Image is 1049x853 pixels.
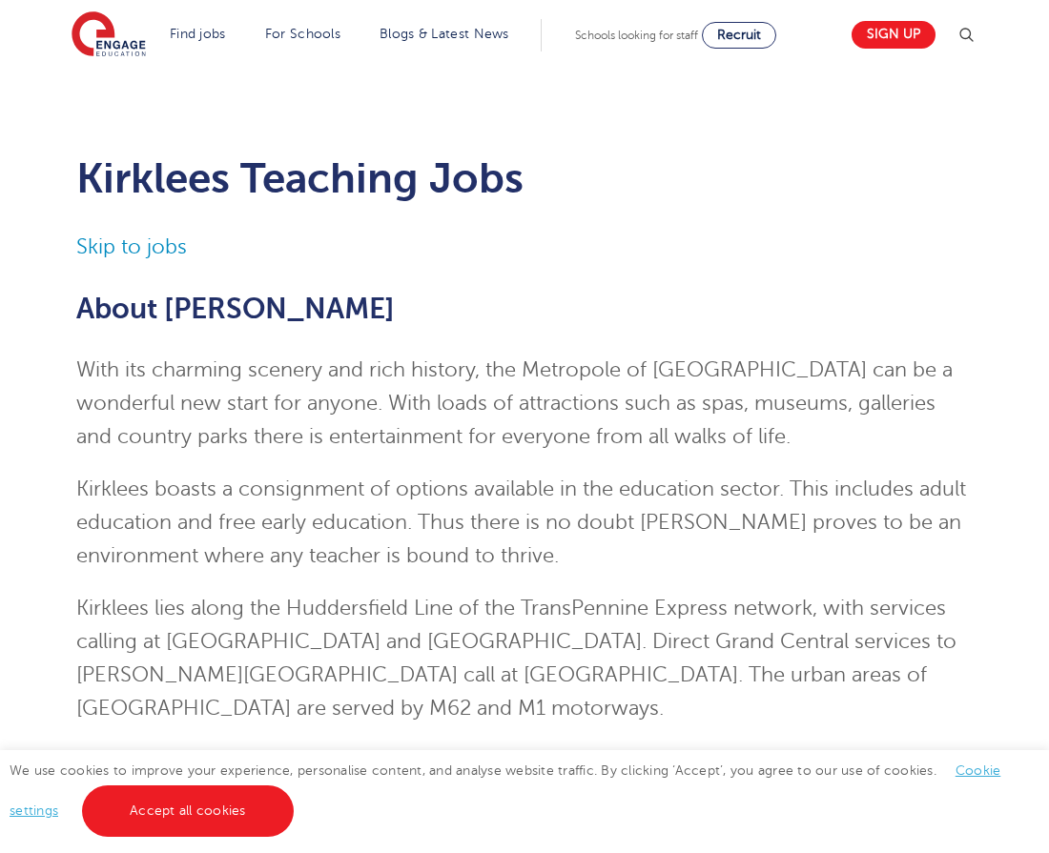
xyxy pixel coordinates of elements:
a: Sign up [852,21,936,49]
a: Skip to jobs [76,235,187,258]
a: Find jobs [170,27,226,41]
a: Blogs & Latest News [380,27,509,41]
a: For Schools [265,27,340,41]
a: Accept all cookies [82,785,294,837]
span: Kirklees boasts a consignment of options available in the education sector. This includes adult e... [76,477,966,567]
span: With its charming scenery and rich history, the Metropole of [GEOGRAPHIC_DATA] can be a wonderful... [76,358,953,448]
span: We use cookies to improve your experience, personalise content, and analyse website traffic. By c... [10,763,1000,818]
h1: Kirklees Teaching Jobs [76,154,973,202]
span: Schools looking for staff [575,29,698,42]
img: Engage Education [72,11,146,59]
span: Recruit [717,28,761,42]
span: About [PERSON_NAME] [76,293,395,325]
a: Recruit [702,22,776,49]
span: Kirklees lies along the Huddersfield Line of the TransPennine Express network, with services call... [76,597,956,720]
